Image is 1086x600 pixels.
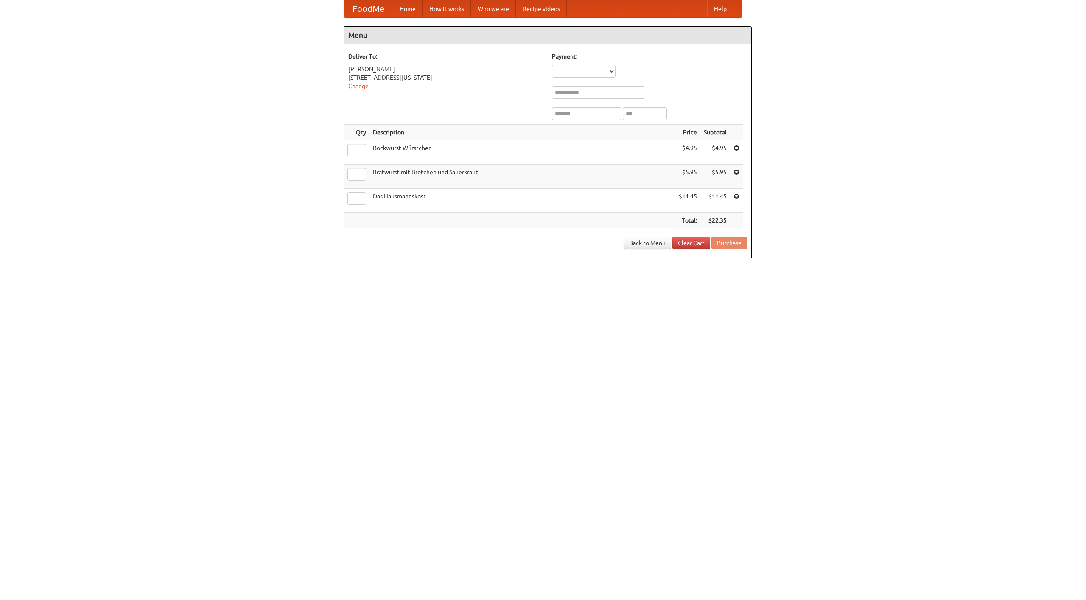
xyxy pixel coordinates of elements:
[344,125,369,140] th: Qty
[675,213,700,229] th: Total:
[369,125,675,140] th: Description
[675,189,700,213] td: $11.45
[700,140,730,165] td: $4.95
[348,83,369,89] a: Change
[675,165,700,189] td: $5.95
[711,237,747,249] button: Purchase
[348,65,543,73] div: [PERSON_NAME]
[516,0,567,17] a: Recipe videos
[624,237,671,249] a: Back to Menu
[369,140,675,165] td: Bockwurst Würstchen
[369,189,675,213] td: Das Hausmannskost
[348,73,543,82] div: [STREET_ADDRESS][US_STATE]
[700,165,730,189] td: $5.95
[672,237,710,249] a: Clear Cart
[700,213,730,229] th: $22.35
[369,165,675,189] td: Bratwurst mit Brötchen und Sauerkraut
[700,189,730,213] td: $11.45
[344,27,751,44] h4: Menu
[393,0,423,17] a: Home
[707,0,733,17] a: Help
[675,125,700,140] th: Price
[423,0,471,17] a: How it works
[675,140,700,165] td: $4.95
[344,0,393,17] a: FoodMe
[700,125,730,140] th: Subtotal
[348,52,543,61] h5: Deliver To:
[471,0,516,17] a: Who we are
[552,52,747,61] h5: Payment:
